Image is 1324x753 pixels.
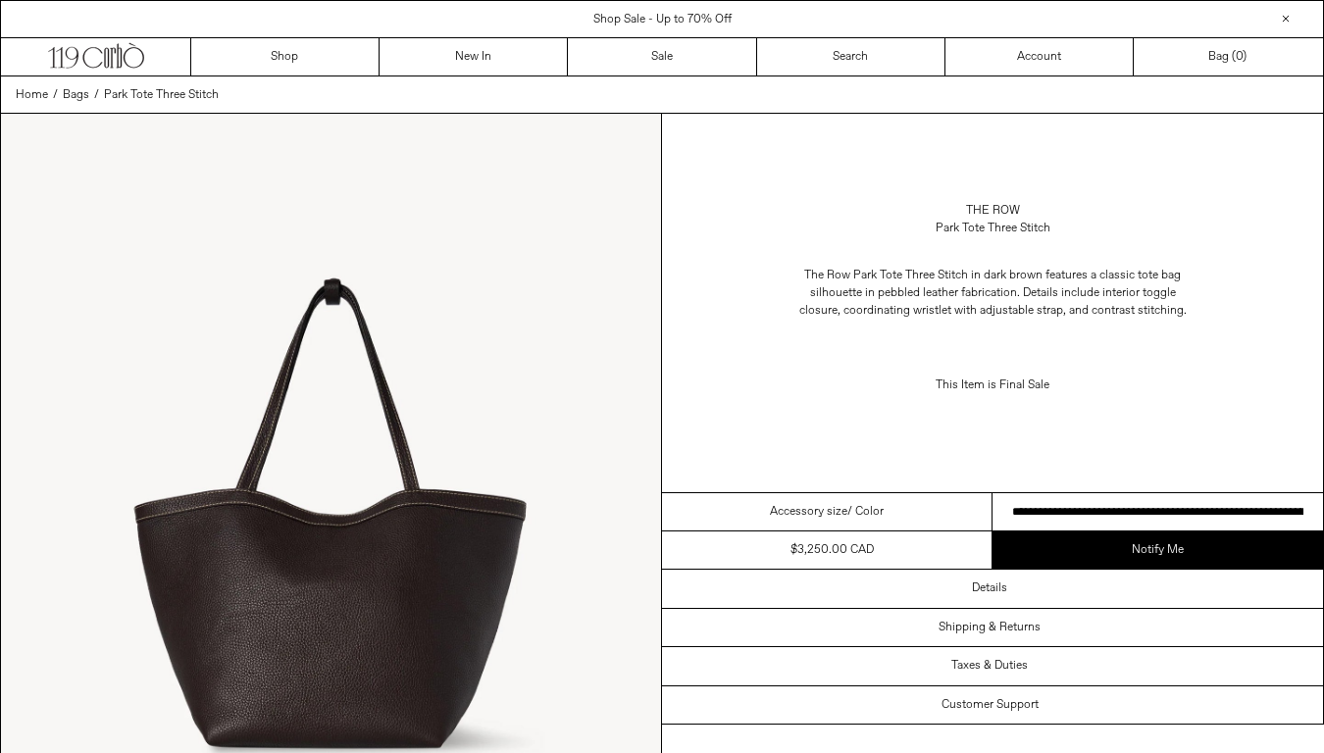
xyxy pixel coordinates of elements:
[16,87,48,103] span: Home
[790,541,874,559] div: $3,250.00 CAD
[94,86,99,104] span: /
[593,12,732,27] a: Shop Sale - Up to 70% Off
[1134,38,1322,75] a: Bag ()
[568,38,756,75] a: Sale
[796,257,1189,329] p: The Row Park Tote Three Stitch in dark brown features a classic tote bag silhouette in pebbled le...
[104,87,219,103] span: Park Tote Three Stitch
[63,86,89,104] a: Bags
[380,38,568,75] a: New In
[796,367,1189,404] p: This Item is Final Sale
[16,86,48,104] a: Home
[942,698,1039,712] h3: Customer Support
[945,38,1134,75] a: Account
[993,531,1323,569] a: Notify Me
[936,220,1050,237] div: Park Tote Three Stitch
[847,503,884,521] span: / Color
[757,38,945,75] a: Search
[53,86,58,104] span: /
[951,659,1028,673] h3: Taxes & Duties
[191,38,380,75] a: Shop
[770,503,847,521] span: Accessory size
[63,87,89,103] span: Bags
[972,581,1007,595] h3: Details
[1236,48,1247,66] span: )
[966,202,1020,220] a: The Row
[104,86,219,104] a: Park Tote Three Stitch
[1236,49,1243,65] span: 0
[939,621,1041,634] h3: Shipping & Returns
